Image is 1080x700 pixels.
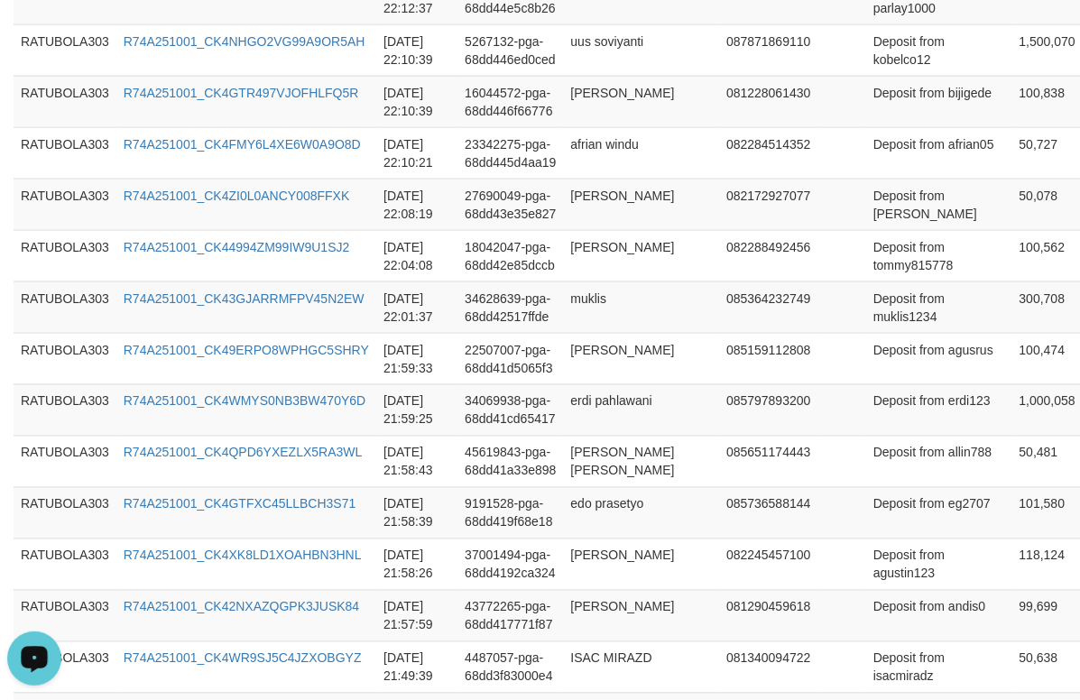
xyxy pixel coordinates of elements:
td: 34069938-pga-68dd41cd65417 [457,384,563,436]
a: R74A251001_CK49ERPO8WPHGC5SHRY [124,343,369,357]
td: 081290459618 [719,590,817,641]
td: 5267132-pga-68dd446ed0ced [457,24,563,76]
td: uus soviyanti [563,24,719,76]
td: [PERSON_NAME] [563,76,719,127]
a: R74A251001_CK4WMYS0NB3BW470Y6D [124,394,365,409]
td: Deposit from bijigede [866,76,1012,127]
td: Deposit from tommy815778 [866,230,1012,281]
a: R74A251001_CK44994ZM99IW9U1SJ2 [124,240,350,254]
td: 085364232749 [719,281,817,333]
td: RATUBOLA303 [14,281,116,333]
td: 22507007-pga-68dd41d5065f3 [457,333,563,384]
td: 27690049-pga-68dd43e35e827 [457,179,563,230]
td: Deposit from agustin123 [866,539,1012,590]
td: edo prasetyo [563,487,719,539]
td: Deposit from agusrus [866,333,1012,384]
td: [PERSON_NAME] [563,590,719,641]
td: Deposit from isacmiradz [866,641,1012,693]
td: 087871869110 [719,24,817,76]
td: 082245457100 [719,539,817,590]
td: 085797893200 [719,384,817,436]
td: ISAC MIRAZD [563,641,719,693]
td: [PERSON_NAME] [563,230,719,281]
td: RATUBOLA303 [14,539,116,590]
td: 082172927077 [719,179,817,230]
td: 9191528-pga-68dd419f68e18 [457,487,563,539]
td: 082284514352 [719,127,817,179]
td: [DATE] 21:59:25 [376,384,457,436]
td: Deposit from erdi123 [866,384,1012,436]
td: RATUBOLA303 [14,24,116,76]
a: R74A251001_CK4QPD6YXEZLX5RA3WL [124,446,363,460]
td: RATUBOLA303 [14,333,116,384]
td: Deposit from afrian05 [866,127,1012,179]
td: [DATE] 22:10:39 [376,24,457,76]
a: R74A251001_CK43GJARRMFPV45N2EW [124,291,365,306]
td: 34628639-pga-68dd42517ffde [457,281,563,333]
td: [PERSON_NAME] [563,539,719,590]
td: 43772265-pga-68dd417771f87 [457,590,563,641]
td: 23342275-pga-68dd445d4aa19 [457,127,563,179]
td: RATUBOLA303 [14,76,116,127]
td: 082288492456 [719,230,817,281]
a: R74A251001_CK4FMY6L4XE6W0A9O8D [124,137,361,152]
td: [DATE] 22:10:21 [376,127,457,179]
a: R74A251001_CK4XK8LD1XOAHBN3HNL [124,548,362,563]
a: R74A251001_CK4NHGO2VG99A9OR5AH [124,34,365,49]
a: R74A251001_CK4ZI0L0ANCY008FFXK [124,189,350,203]
td: 4487057-pga-68dd3f83000e4 [457,641,563,693]
td: Deposit from eg2707 [866,487,1012,539]
a: R74A251001_CK4GTFXC45LLBCH3S71 [124,497,356,511]
td: RATUBOLA303 [14,230,116,281]
td: Deposit from allin788 [866,436,1012,487]
td: 081228061430 [719,76,817,127]
td: [DATE] 22:10:39 [376,76,457,127]
td: RATUBOLA303 [14,487,116,539]
td: [DATE] 22:08:19 [376,179,457,230]
td: [PERSON_NAME] [563,179,719,230]
td: 081340094722 [719,641,817,693]
td: 085159112808 [719,333,817,384]
td: Deposit from kobelco12 [866,24,1012,76]
a: R74A251001_CK4GTR497VJOFHLFQ5R [124,86,359,100]
td: [DATE] 21:58:39 [376,487,457,539]
td: Deposit from muklis1234 [866,281,1012,333]
td: 37001494-pga-68dd4192ca324 [457,539,563,590]
td: erdi pahlawani [563,384,719,436]
td: [PERSON_NAME] [PERSON_NAME] [563,436,719,487]
td: [DATE] 21:57:59 [376,590,457,641]
td: [DATE] 21:58:26 [376,539,457,590]
td: 085651174443 [719,436,817,487]
td: [DATE] 21:59:33 [376,333,457,384]
td: afrian windu [563,127,719,179]
td: 085736588144 [719,487,817,539]
td: [DATE] 22:04:08 [376,230,457,281]
td: muklis [563,281,719,333]
td: Deposit from andis0 [866,590,1012,641]
td: RATUBOLA303 [14,127,116,179]
button: Open LiveChat chat widget [7,7,61,61]
a: R74A251001_CK4WR9SJ5C4JZXOBGYZ [124,651,362,666]
td: RATUBOLA303 [14,384,116,436]
td: [PERSON_NAME] [563,333,719,384]
td: Deposit from [PERSON_NAME] [866,179,1012,230]
td: RATUBOLA303 [14,590,116,641]
td: RATUBOLA303 [14,436,116,487]
td: 16044572-pga-68dd446f66776 [457,76,563,127]
td: [DATE] 21:49:39 [376,641,457,693]
td: 18042047-pga-68dd42e85dccb [457,230,563,281]
td: [DATE] 21:58:43 [376,436,457,487]
td: [DATE] 22:01:37 [376,281,457,333]
a: R74A251001_CK42NXAZQGPK3JUSK84 [124,600,359,614]
td: RATUBOLA303 [14,179,116,230]
td: 45619843-pga-68dd41a33e898 [457,436,563,487]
